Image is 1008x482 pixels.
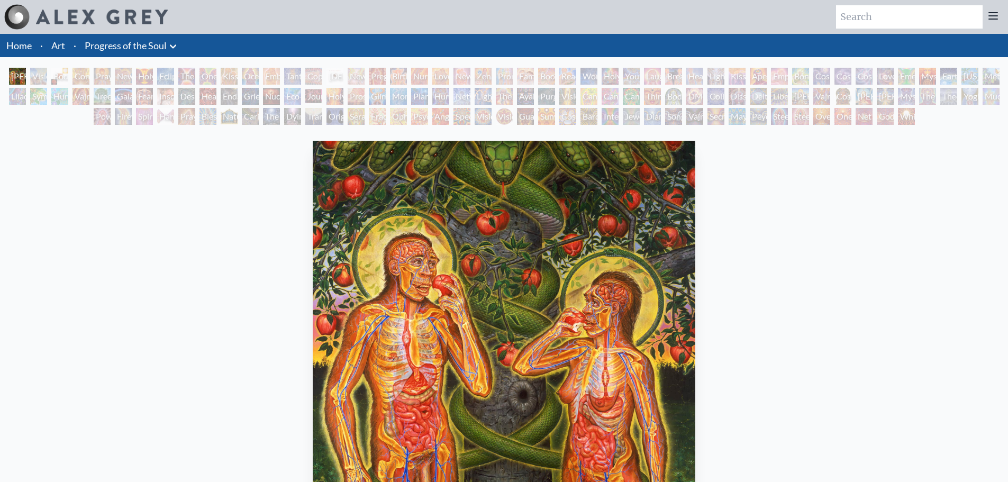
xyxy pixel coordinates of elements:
[771,108,788,125] div: Steeplehead 1
[157,108,174,125] div: Hands that See
[263,68,280,85] div: Embracing
[199,108,216,125] div: Blessing Hand
[771,88,788,105] div: Liberation Through Seeing
[284,88,301,105] div: Eco-Atlas
[411,108,428,125] div: Psychomicrograph of a Fractal Paisley Cherub Feather Tip
[326,108,343,125] div: Original Face
[750,88,767,105] div: Deities & Demons Drinking from the Milky Pool
[221,108,238,125] div: Nature of Mind
[983,68,1000,85] div: Metamorphosis
[961,88,978,105] div: Yogi & the Möbius Sphere
[390,68,407,85] div: Birth
[919,68,936,85] div: Mysteriosa 2
[856,108,873,125] div: Net of Being
[919,88,936,105] div: The Seer
[284,108,301,125] div: Dying
[729,88,746,105] div: Dissectional Art for Tool's Lateralus CD
[115,88,132,105] div: Gaia
[898,88,915,105] div: Mystic Eye
[178,108,195,125] div: Praying Hands
[792,108,809,125] div: Steeplehead 2
[432,108,449,125] div: Angel Skin
[263,88,280,105] div: Nuclear Crucifixion
[348,68,365,85] div: Newborn
[390,108,407,125] div: Ophanic Eyelash
[496,88,513,105] div: The Shulgins and their Alchemical Angels
[94,88,111,105] div: Tree & Person
[750,108,767,125] div: Peyote Being
[538,68,555,85] div: Boo-boo
[559,108,576,125] div: Cosmic Elf
[792,68,809,85] div: Bond
[983,88,1000,105] div: Mudra
[898,108,915,125] div: White Light
[199,88,216,105] div: Headache
[707,68,724,85] div: Lightweaver
[475,68,492,85] div: Zena Lotus
[72,88,89,105] div: Vajra Horse
[538,88,555,105] div: Purging
[729,108,746,125] div: Mayan Being
[85,38,167,53] a: Progress of the Soul
[284,68,301,85] div: Tantra
[898,68,915,85] div: Emerald Grail
[51,88,68,105] div: Humming Bird
[686,68,703,85] div: Healing
[559,68,576,85] div: Reading
[834,108,851,125] div: One
[813,108,830,125] div: Oversoul
[496,108,513,125] div: Vision Crystal Tondo
[348,108,365,125] div: Seraphic Transport Docking on the Third Eye
[644,68,661,85] div: Laughing Man
[580,88,597,105] div: Cannabis Mudra
[813,88,830,105] div: Vajra Guru
[115,108,132,125] div: Firewalking
[580,68,597,85] div: Wonder
[94,68,111,85] div: Praying
[496,68,513,85] div: Promise
[369,108,386,125] div: Fractal Eyes
[517,108,534,125] div: Guardian of Infinite Vision
[559,88,576,105] div: Vision Tree
[834,68,851,85] div: Cosmic Artist
[517,88,534,105] div: Ayahuasca Visitation
[665,68,682,85] div: Breathing
[750,68,767,85] div: Aperture
[686,88,703,105] div: DMT - The Spirit Molecule
[263,108,280,125] div: The Soul Finds It's Way
[136,88,153,105] div: Fear
[475,108,492,125] div: Vision Crystal
[9,68,26,85] div: [PERSON_NAME] & Eve
[453,88,470,105] div: Networks
[136,108,153,125] div: Spirit Animates the Flesh
[623,68,640,85] div: Young & Old
[242,68,259,85] div: Ocean of Love Bliss
[602,68,619,85] div: Holy Family
[707,88,724,105] div: Collective Vision
[453,68,470,85] div: New Family
[580,108,597,125] div: Bardo Being
[411,68,428,85] div: Nursing
[623,108,640,125] div: Jewel Being
[644,108,661,125] div: Diamond Being
[665,88,682,105] div: Body/Mind as a Vibratory Field of Energy
[432,68,449,85] div: Love Circuit
[453,108,470,125] div: Spectral Lotus
[157,68,174,85] div: Eclipse
[792,88,809,105] div: [PERSON_NAME]
[36,34,47,57] li: ·
[30,88,47,105] div: Symbiosis: Gall Wasp & Oak Tree
[6,40,32,51] a: Home
[305,108,322,125] div: Transfiguration
[432,88,449,105] div: Human Geometry
[644,88,661,105] div: Third Eye Tears of Joy
[538,108,555,125] div: Sunyata
[411,88,428,105] div: Planetary Prayers
[602,88,619,105] div: Cannabis Sutra
[665,108,682,125] div: Song of Vajra Being
[602,108,619,125] div: Interbeing
[856,68,873,85] div: Cosmic Lovers
[686,108,703,125] div: Vajra Being
[221,88,238,105] div: Endarkenment
[475,88,492,105] div: Lightworker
